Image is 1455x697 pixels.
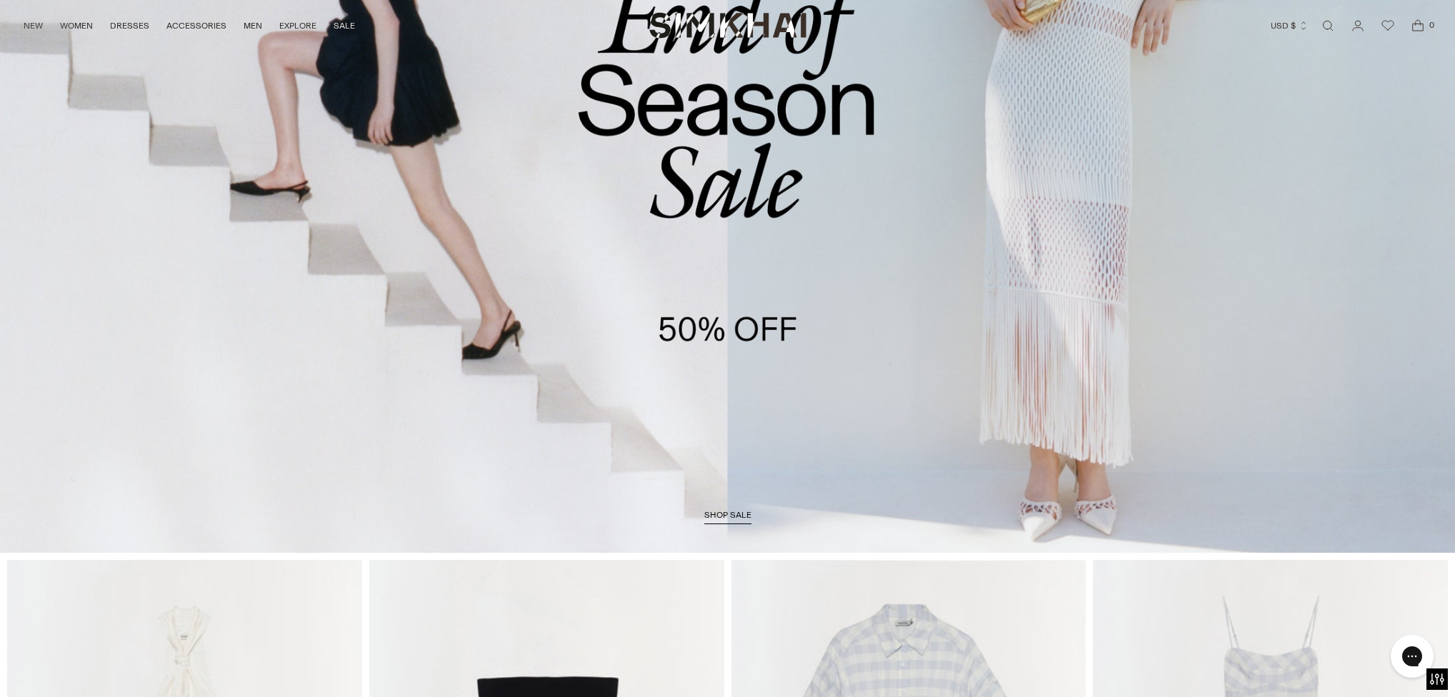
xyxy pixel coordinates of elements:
span: 0 [1425,19,1438,31]
span: shop sale [704,510,751,520]
button: USD $ [1271,10,1309,41]
a: shop sale [704,510,751,524]
a: SIMKHAI [649,11,806,39]
a: EXPLORE [279,10,316,41]
a: Open search modal [1314,11,1342,40]
a: Wishlist [1374,11,1402,40]
a: DRESSES [110,10,149,41]
a: WOMEN [60,10,93,41]
a: ACCESSORIES [166,10,226,41]
a: NEW [24,10,43,41]
a: MEN [244,10,262,41]
a: Open cart modal [1404,11,1432,40]
a: SALE [334,10,355,41]
iframe: Gorgias live chat messenger [1384,630,1441,683]
a: Go to the account page [1344,11,1372,40]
